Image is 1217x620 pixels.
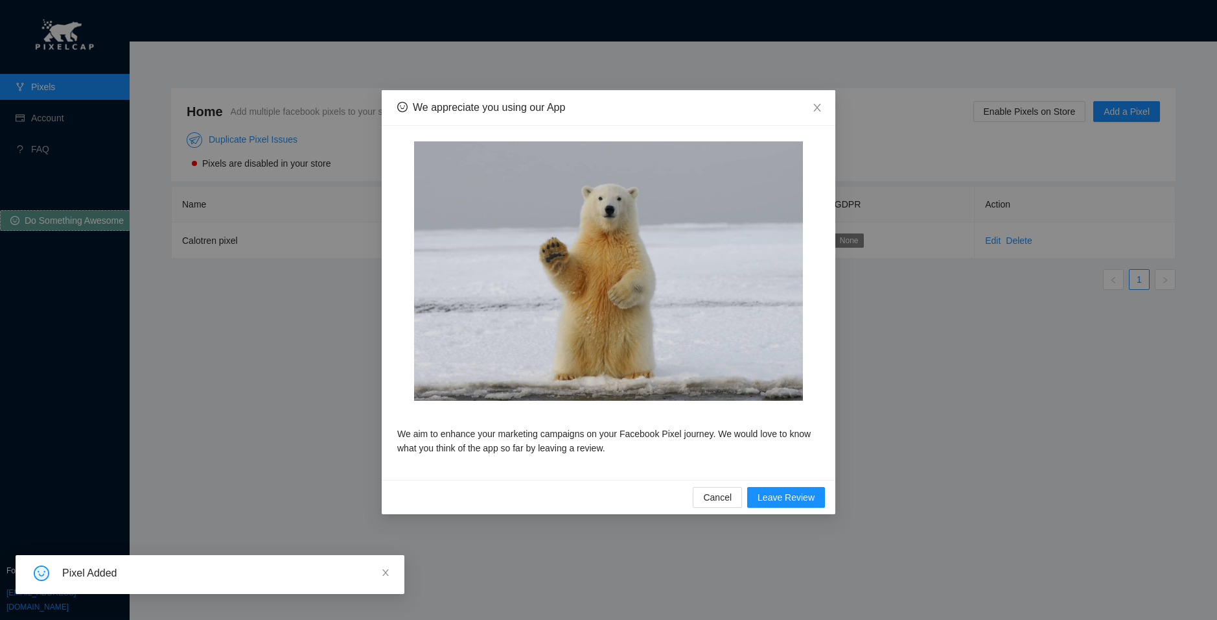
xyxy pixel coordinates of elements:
span: Leave Review [758,490,815,505]
div: We appreciate you using our App [413,101,565,115]
button: Close [799,90,835,126]
span: smile [397,102,408,112]
img: polar-bear.jpg [414,141,803,401]
span: close [812,102,822,113]
span: Cancel [703,490,732,505]
span: close [381,568,390,577]
span: smile [34,566,49,581]
p: We aim to enhance your marketing campaigns on your Facebook Pixel journey. We would love to know ... [397,427,820,455]
div: Pixel Added [62,566,389,581]
button: Leave Review [747,487,825,508]
button: Cancel [693,487,742,508]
